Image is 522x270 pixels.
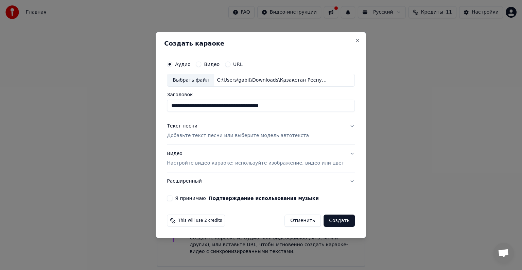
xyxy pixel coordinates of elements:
[167,150,344,167] div: Видео
[209,196,319,201] button: Я принимаю
[204,62,220,67] label: Видео
[167,117,355,145] button: Текст песниДобавьте текст песни или выберите модель автотекста
[167,123,197,130] div: Текст песни
[284,215,321,227] button: Отменить
[214,77,330,84] div: C:\Users\gabit\Downloads\Қазақстан Республикасының ән ұраны. [GEOGRAPHIC_DATA] (минус).wav
[167,74,214,86] div: Выбрать файл
[167,160,344,167] p: Настройте видео караоке: используйте изображение, видео или цвет
[324,215,355,227] button: Создать
[164,40,358,47] h2: Создать караоке
[175,62,190,67] label: Аудио
[167,92,355,97] label: Заголовок
[233,62,243,67] label: URL
[167,172,355,190] button: Расширенный
[178,218,222,223] span: This will use 2 credits
[167,132,309,139] p: Добавьте текст песни или выберите модель автотекста
[167,145,355,172] button: ВидеоНастройте видео караоке: используйте изображение, видео или цвет
[175,196,319,201] label: Я принимаю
